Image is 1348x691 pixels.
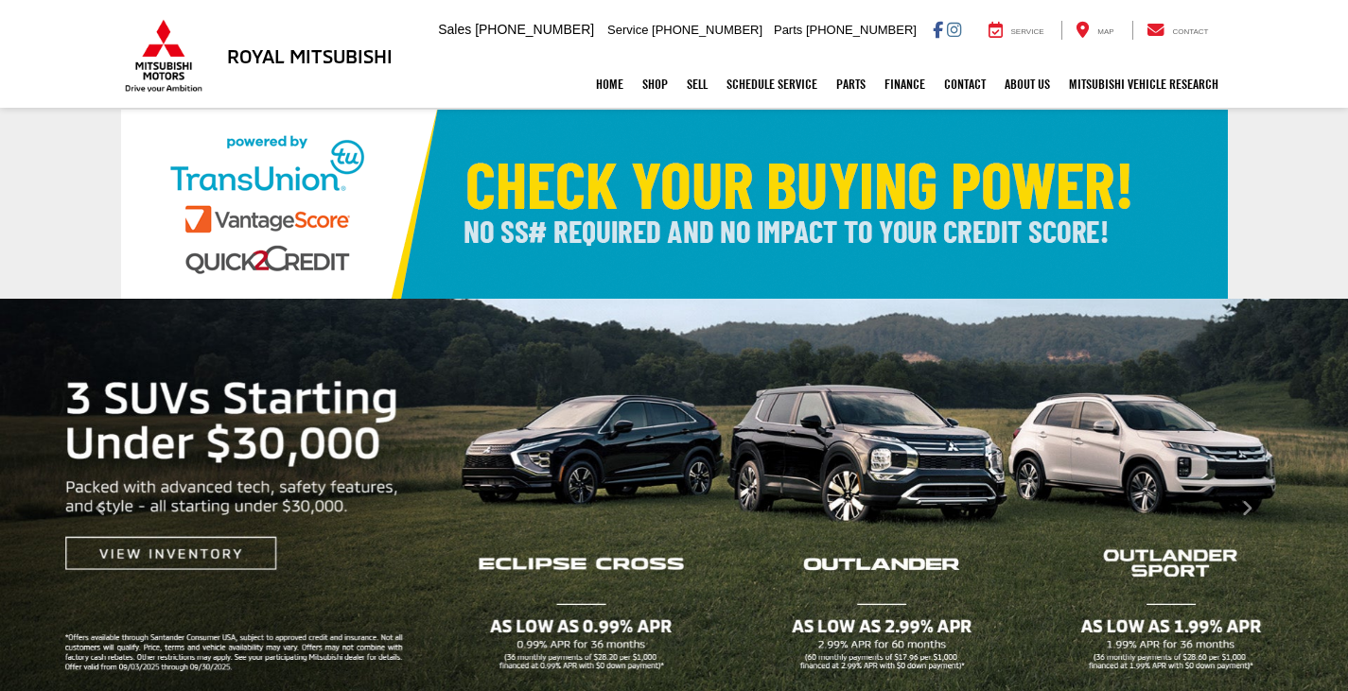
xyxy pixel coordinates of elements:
[227,45,393,66] h3: Royal Mitsubishi
[1011,27,1044,36] span: Service
[438,22,471,37] span: Sales
[652,23,762,37] span: [PHONE_NUMBER]
[875,60,935,108] a: Finance
[1172,27,1208,36] span: Contact
[633,60,677,108] a: Shop
[1146,337,1348,682] button: Click to view next picture.
[974,21,1059,40] a: Service
[586,60,633,108] a: Home
[121,110,1228,299] img: Check Your Buying Power
[677,60,717,108] a: Sell
[995,60,1059,108] a: About Us
[121,19,206,93] img: Mitsubishi
[1132,21,1223,40] a: Contact
[475,22,594,37] span: [PHONE_NUMBER]
[717,60,827,108] a: Schedule Service: Opens in a new tab
[774,23,802,37] span: Parts
[947,22,961,37] a: Instagram: Click to visit our Instagram page
[607,23,648,37] span: Service
[933,22,943,37] a: Facebook: Click to visit our Facebook page
[806,23,917,37] span: [PHONE_NUMBER]
[935,60,995,108] a: Contact
[1061,21,1128,40] a: Map
[1097,27,1113,36] span: Map
[827,60,875,108] a: Parts: Opens in a new tab
[1059,60,1228,108] a: Mitsubishi Vehicle Research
